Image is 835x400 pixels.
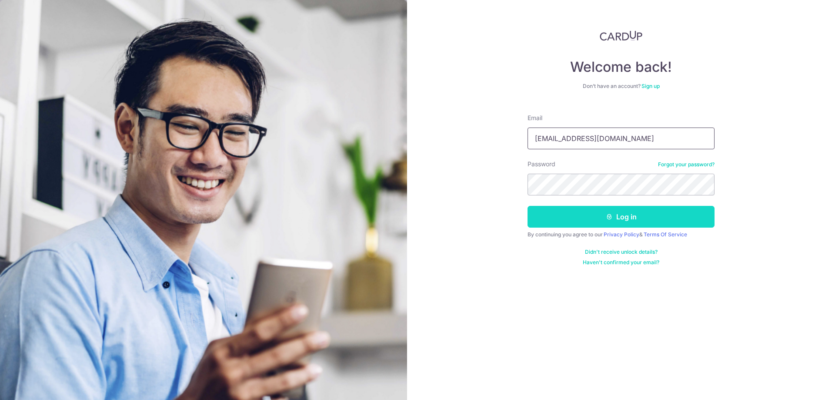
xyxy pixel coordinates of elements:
[585,249,658,255] a: Didn't receive unlock details?
[528,160,555,168] label: Password
[528,206,715,228] button: Log in
[658,161,715,168] a: Forgot your password?
[528,128,715,149] input: Enter your Email
[641,83,660,89] a: Sign up
[600,30,642,41] img: CardUp Logo
[604,231,639,238] a: Privacy Policy
[528,58,715,76] h4: Welcome back!
[528,231,715,238] div: By continuing you agree to our &
[583,259,659,266] a: Haven't confirmed your email?
[528,83,715,90] div: Don’t have an account?
[644,231,687,238] a: Terms Of Service
[528,114,542,122] label: Email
